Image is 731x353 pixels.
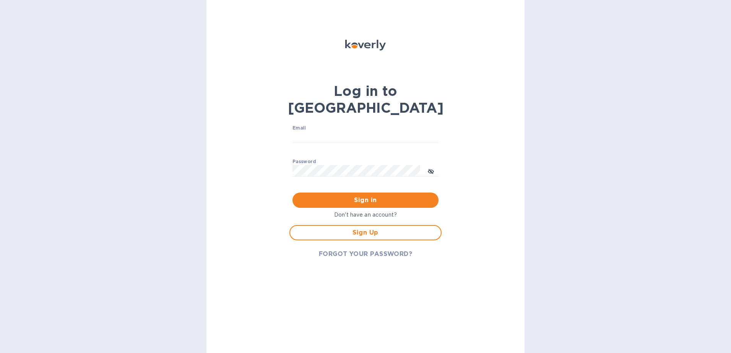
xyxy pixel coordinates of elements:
img: Koverly [345,40,386,50]
span: Sign Up [296,228,435,237]
button: FORGOT YOUR PASSWORD? [313,246,419,262]
label: Email [292,126,306,131]
button: Sign Up [289,225,442,240]
button: Sign in [292,193,439,208]
p: Don't have an account? [289,211,442,219]
span: Sign in [299,196,432,205]
span: FORGOT YOUR PASSWORD? [319,249,413,259]
label: Password [292,160,316,164]
b: Log in to [GEOGRAPHIC_DATA] [288,83,443,116]
button: toggle password visibility [423,163,439,178]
